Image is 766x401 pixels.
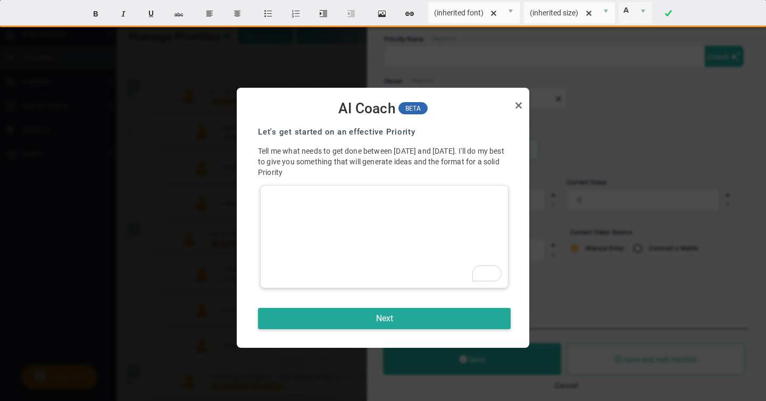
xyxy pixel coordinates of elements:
[255,4,281,24] button: Insert unordered list
[283,4,309,24] button: Insert ordered list
[397,4,422,24] button: Insert hyperlink
[258,308,511,329] button: Next
[311,4,336,24] button: Indent
[502,2,520,23] span: select
[512,99,525,112] a: Close
[260,185,509,288] div: To enrich screen reader interactions, please activate Accessibility in Grammarly extension settings
[428,2,502,23] input: Font Name
[83,4,109,24] button: Bold
[258,146,511,178] p: Tell me what needs to get done between [DATE] and [DATE]. I'll do my best to give you something t...
[338,100,396,118] span: AI Coach
[224,4,250,24] button: Center text
[111,4,136,24] button: Italic
[619,2,652,24] span: Current selected color is rgba(255, 255, 255, 0)
[138,4,164,24] button: Underline
[524,2,597,23] input: Font Size
[197,4,222,24] button: Align text left
[597,2,615,23] span: select
[634,2,652,23] span: select
[258,127,511,138] h3: Let's get started on an effective Priority
[369,4,395,24] button: Insert image
[398,102,428,114] span: BETA
[166,4,191,24] button: Strikethrough
[655,4,681,24] a: Done!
